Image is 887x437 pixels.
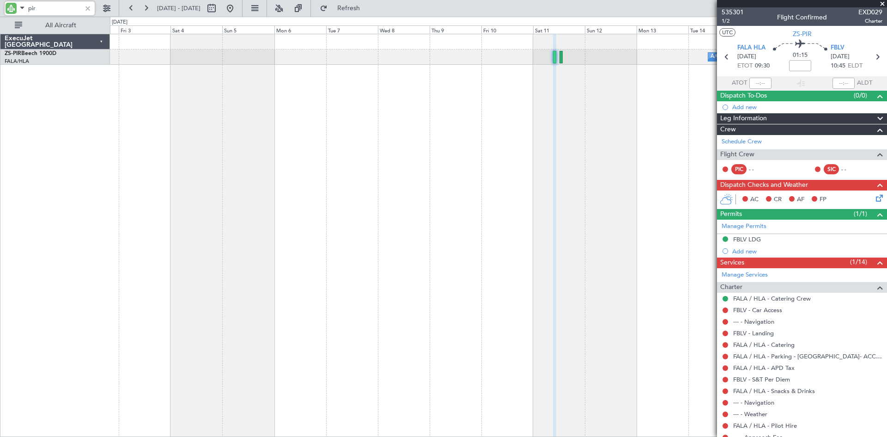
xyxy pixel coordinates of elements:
[733,399,774,406] a: --- - Navigation
[737,43,765,53] span: FALA HLA
[733,352,882,360] a: FALA / HLA - Parking - [GEOGRAPHIC_DATA]- ACC # 1800
[733,306,782,314] a: FBLV - Car Access
[722,271,768,280] a: Manage Services
[848,62,863,71] span: ELDT
[720,91,767,101] span: Dispatch To-Dos
[732,79,747,88] span: ATOT
[850,257,867,267] span: (1/14)
[737,52,756,62] span: [DATE]
[5,51,56,56] a: ZS-PIRBeech 1900D
[793,51,808,60] span: 01:15
[831,43,844,53] span: FBLV
[733,422,797,430] a: FALA / HLA - Pilot Hire
[722,17,744,25] span: 1/2
[858,7,882,17] span: EXD029
[274,25,326,34] div: Mon 6
[797,195,804,204] span: AF
[824,164,839,174] div: SIC
[329,5,368,12] span: Refresh
[688,25,740,34] div: Tue 14
[112,18,128,26] div: [DATE]
[722,7,744,17] span: 535301
[731,164,747,174] div: PIC
[711,50,740,64] div: A/C Booked
[24,22,97,29] span: All Aircraft
[170,25,222,34] div: Sat 4
[637,25,688,34] div: Mon 13
[222,25,274,34] div: Sun 5
[719,28,735,37] button: UTC
[749,78,772,89] input: --:--
[749,165,770,173] div: - -
[720,209,742,220] span: Permits
[722,137,762,147] a: Schedule Crew
[119,25,170,34] div: Fri 3
[755,62,770,71] span: 09:30
[378,25,430,34] div: Wed 8
[831,62,845,71] span: 10:45
[157,4,200,12] span: [DATE] - [DATE]
[750,195,759,204] span: AC
[854,209,867,219] span: (1/1)
[733,235,761,243] div: FBLV LDG
[720,113,767,124] span: Leg Information
[733,341,795,349] a: FALA / HLA - Catering
[481,25,533,34] div: Fri 10
[858,17,882,25] span: Charter
[722,222,766,231] a: Manage Permits
[732,103,882,111] div: Add new
[831,52,850,62] span: [DATE]
[326,25,378,34] div: Tue 7
[720,180,808,191] span: Dispatch Checks and Weather
[820,195,826,204] span: FP
[793,29,812,39] span: ZS-PIR
[733,375,790,383] a: FBLV - S&T Per Diem
[720,124,736,135] span: Crew
[316,1,371,16] button: Refresh
[720,258,744,268] span: Services
[733,387,815,395] a: FALA / HLA - Snacks & Drinks
[733,318,774,326] a: --- - Navigation
[774,195,782,204] span: CR
[733,364,795,372] a: FALA / HLA - APD Tax
[841,165,862,173] div: - -
[720,149,754,160] span: Flight Crew
[430,25,481,34] div: Thu 9
[5,58,29,65] a: FALA/HLA
[720,282,742,293] span: Charter
[733,410,767,418] a: --- - Weather
[5,51,21,56] span: ZS-PIR
[732,247,882,255] div: Add new
[533,25,585,34] div: Sat 11
[854,91,867,100] span: (0/0)
[10,18,100,33] button: All Aircraft
[777,12,827,22] div: Flight Confirmed
[857,79,872,88] span: ALDT
[737,62,753,71] span: ETOT
[585,25,637,34] div: Sun 12
[733,329,774,337] a: FBLV - Landing
[28,1,81,15] input: A/C (Reg. or Type)
[733,295,811,302] a: FALA / HLA - Catering Crew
